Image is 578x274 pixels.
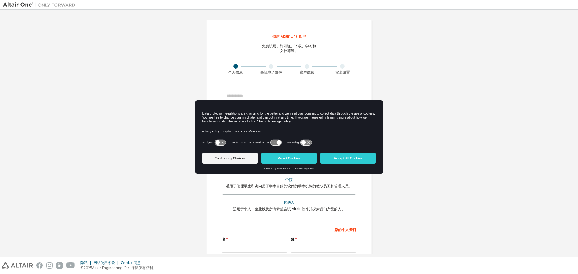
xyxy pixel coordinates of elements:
[228,70,243,75] font: 个人信息
[260,70,282,75] font: 验证电子邮件
[84,265,92,270] font: 2025
[285,177,293,182] font: 学院
[66,262,75,269] img: youtube.svg
[272,34,306,39] font: 创建 Altair One 帐户
[262,43,316,48] font: 免费试用、许可证、下载、学习和
[222,237,225,242] font: 名
[92,265,157,270] font: Altair Engineering, Inc. 保留所有权利。
[3,2,78,8] img: 牵牛星一号
[93,260,115,265] font: 网站使用条款
[46,262,53,269] img: instagram.svg
[291,237,294,242] font: 姓
[334,227,356,232] font: 您的个人资料
[2,262,33,269] img: altair_logo.svg
[80,265,84,270] font: ©
[280,48,298,53] font: 文档等等。
[300,70,314,75] font: 账户信息
[335,70,350,75] font: 安全设置
[226,183,352,189] font: 适用于管理学生和访问用于学术目的的软件的学术机构的教职员工和管理人员。
[284,200,294,205] font: 其他人
[36,262,43,269] img: facebook.svg
[233,206,345,211] font: 适用于个人、企业以及所有希望尝试 Altair 软件并探索我们产品的人。
[121,260,141,265] font: Cookie 同意
[56,262,63,269] img: linkedin.svg
[80,260,88,265] font: 隐私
